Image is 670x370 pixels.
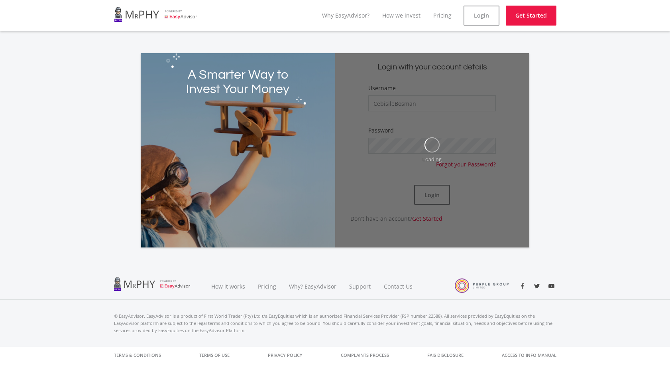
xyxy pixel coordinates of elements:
[506,6,556,26] a: Get Started
[343,273,377,300] a: Support
[382,12,420,19] a: How we invest
[205,273,251,300] a: How it works
[502,347,556,364] a: Access to Info Manual
[341,347,389,364] a: Complaints Process
[464,6,499,26] a: Login
[199,347,230,364] a: Terms of Use
[433,12,452,19] a: Pricing
[251,273,283,300] a: Pricing
[424,137,440,152] img: oval.svg
[114,347,161,364] a: Terms & Conditions
[268,347,303,364] a: Privacy Policy
[322,12,369,19] a: Why EasyAdvisor?
[283,273,343,300] a: Why? EasyAdvisor
[377,273,420,300] a: Contact Us
[180,68,296,97] h2: A Smarter Way to Invest Your Money
[422,156,442,163] div: Loading
[114,313,556,334] p: © EasyAdvisor. EasyAdvisor is a product of First World Trader (Pty) Ltd t/a EasyEquities which is...
[427,347,464,364] a: FAIS Disclosure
